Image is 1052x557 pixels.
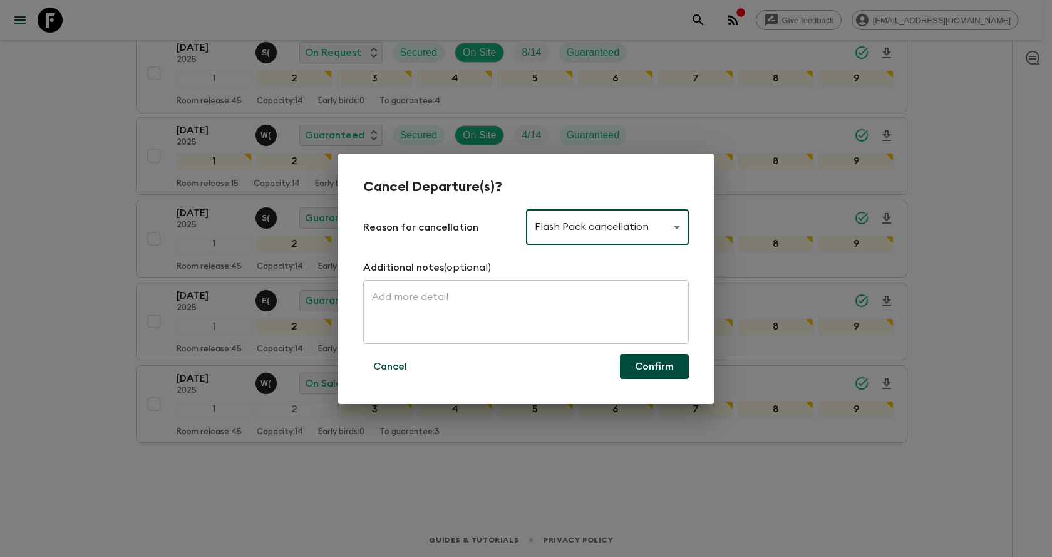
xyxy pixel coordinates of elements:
[620,354,689,379] button: Confirm
[444,260,491,275] p: (optional)
[363,220,526,235] p: Reason for cancellation
[373,359,407,374] p: Cancel
[363,260,444,275] p: Additional notes
[526,210,689,245] div: Flash Pack cancellation
[363,179,689,195] h2: Cancel Departure(s)?
[363,354,417,379] button: Cancel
